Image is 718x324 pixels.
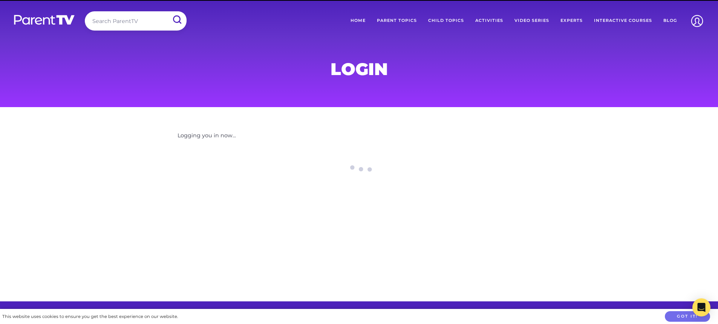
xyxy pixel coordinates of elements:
[371,11,423,30] a: Parent Topics
[470,11,509,30] a: Activities
[178,131,541,141] p: Logging you in now...
[167,11,187,28] input: Submit
[13,14,75,25] img: parenttv-logo-white.4c85aaf.svg
[345,11,371,30] a: Home
[588,11,658,30] a: Interactive Courses
[687,11,707,31] img: Account
[423,11,470,30] a: Child Topics
[85,11,187,31] input: Search ParentTV
[509,11,555,30] a: Video Series
[2,313,178,321] div: This website uses cookies to ensure you get the best experience on our website.
[665,311,710,322] button: Got it!
[178,61,541,77] h1: Login
[692,298,710,316] div: Open Intercom Messenger
[555,11,588,30] a: Experts
[658,11,683,30] a: Blog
